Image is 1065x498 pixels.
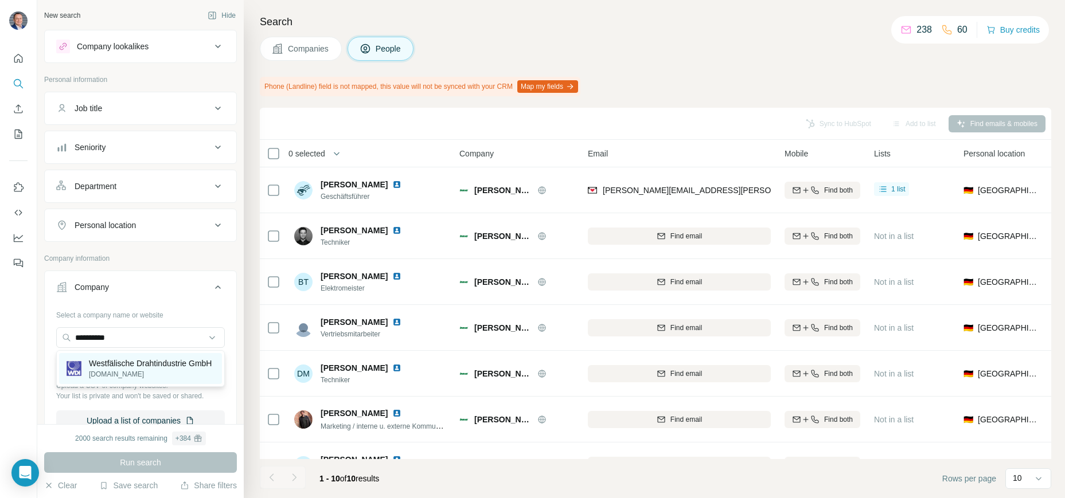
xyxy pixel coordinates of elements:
p: [DOMAIN_NAME] [89,369,212,379]
img: Logo of Berlemann Torbau [459,415,469,424]
button: Find email [588,273,771,291]
button: Find both [785,411,860,428]
button: Job title [45,95,236,122]
div: Company lookalikes [77,41,149,52]
span: Not in a list [874,323,914,332]
span: [GEOGRAPHIC_DATA] [978,276,1039,288]
button: Upload a list of companies [56,410,225,431]
span: Find email [670,414,702,425]
span: 10 [347,474,356,483]
div: Personal location [75,219,136,231]
img: Logo of Berlemann Torbau [459,323,469,332]
button: Find both [785,182,860,199]
img: LinkedIn logo [392,272,401,281]
span: results [319,474,379,483]
p: Your list is private and won't be saved or shared. [56,391,225,401]
span: Geschäftsführer [321,191,415,202]
p: 10 [1013,472,1022,484]
p: 60 [957,23,968,37]
span: [PERSON_NAME] [321,407,388,419]
div: Phone (Landline) field is not mapped, this value will not be synced with your CRM [260,77,580,96]
span: Marketing / interne u. externe Kommunikation [321,421,459,430]
img: Logo of Berlemann Torbau [459,277,469,287]
button: Personal location [45,211,236,239]
span: of [340,474,347,483]
p: 238 [916,23,932,37]
span: [PERSON_NAME] [321,179,388,190]
div: Open Intercom Messenger [11,459,39,487]
span: Techniker [321,237,415,248]
button: My lists [9,124,28,144]
span: Find email [670,368,702,379]
span: Vertriebsmitarbeiter [321,329,415,339]
button: Use Surfe API [9,202,28,223]
button: Find email [588,319,771,336]
span: Personal location [963,148,1025,159]
span: [GEOGRAPHIC_DATA] [978,322,1039,334]
span: 1 - 10 [319,474,340,483]
button: Clear [44,480,77,491]
span: [PERSON_NAME] [321,225,388,236]
button: Seniority [45,134,236,161]
button: Find both [785,273,860,291]
span: Company [459,148,494,159]
button: Find email [588,457,771,474]
span: 🇩🇪 [963,185,973,196]
h4: Search [260,14,1051,30]
span: Lists [874,148,891,159]
span: [PERSON_NAME] [321,362,388,374]
img: LinkedIn logo [392,455,401,464]
span: Not in a list [874,415,914,424]
div: Select a company name or website [56,305,225,320]
span: 🇩🇪 [963,230,973,242]
span: Email [588,148,608,159]
button: Share filters [180,480,237,491]
button: Find both [785,457,860,474]
div: OS [294,456,313,475]
div: + 384 [175,433,191,444]
img: Avatar [294,181,313,199]
div: New search [44,10,80,21]
span: 🇩🇪 [963,414,973,425]
button: Find both [785,319,860,336]
button: Map my fields [517,80,578,93]
span: [PERSON_NAME] [474,185,532,196]
img: Logo of Berlemann Torbau [459,186,469,195]
div: Job title [75,103,102,114]
button: Dashboard [9,228,28,248]
span: Find email [670,231,702,241]
img: Logo of Berlemann Torbau [459,232,469,241]
span: Find email [670,277,702,287]
span: [GEOGRAPHIC_DATA] [978,185,1039,196]
button: Use Surfe on LinkedIn [9,177,28,198]
span: [GEOGRAPHIC_DATA] [978,230,1039,242]
span: [PERSON_NAME] [474,368,532,379]
span: Not in a list [874,232,914,241]
span: 🇩🇪 [963,322,973,334]
button: Find email [588,228,771,245]
div: BT [294,273,313,291]
button: Enrich CSV [9,99,28,119]
button: Quick start [9,48,28,69]
span: [GEOGRAPHIC_DATA] [978,414,1039,425]
p: Company information [44,253,237,264]
button: Feedback [9,253,28,273]
span: Not in a list [874,277,914,287]
img: LinkedIn logo [392,226,401,235]
button: Find both [785,365,860,382]
span: [PERSON_NAME] [321,316,388,328]
img: Avatar [294,227,313,245]
button: Find email [588,411,771,428]
img: LinkedIn logo [392,317,401,327]
span: 0 selected [288,148,325,159]
button: Buy credits [986,22,1040,38]
p: Westfälische Drahtindustrie GmbH [89,358,212,369]
span: [PERSON_NAME] [474,414,532,425]
div: Department [75,181,116,192]
span: Find both [824,231,853,241]
button: Find both [785,228,860,245]
div: Seniority [75,142,106,153]
span: Rows per page [942,473,996,484]
button: Company [45,273,236,305]
img: Westfälische Drahtindustrie GmbH [66,360,82,377]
